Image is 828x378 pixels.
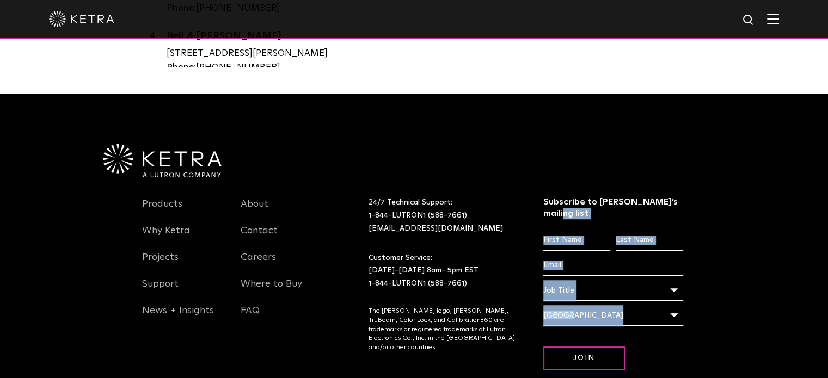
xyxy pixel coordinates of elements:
div: [STREET_ADDRESS][PERSON_NAME] [167,47,361,61]
a: 1-844-LUTRON1 (588-7661) [369,212,467,219]
input: Join [543,346,625,370]
div: 4 [150,29,167,75]
a: Contact [241,225,278,250]
a: About [241,198,268,223]
a: FAQ [241,305,260,330]
a: Products [142,198,182,223]
p: The [PERSON_NAME] logo, [PERSON_NAME], TruBeam, Color Lock, and Calibration360 are trademarks or ... [369,307,516,352]
a: News + Insights [142,305,214,330]
img: ketra-logo-2019-white [49,11,114,27]
input: Last Name [616,230,683,251]
input: Email [543,255,683,276]
a: Support [142,278,179,303]
a: [EMAIL_ADDRESS][DOMAIN_NAME] [369,225,503,232]
input: First Name [543,230,610,251]
img: Ketra-aLutronCo_White_RGB [103,144,222,178]
img: Hamburger%20Nav.svg [767,14,779,24]
div: Navigation Menu [142,196,225,330]
a: Why Ketra [142,225,190,250]
div: Navigation Menu [241,196,323,330]
div: [PHONE_NUMBER] [167,61,361,75]
h3: Subscribe to [PERSON_NAME]’s mailing list [543,196,683,219]
a: 1-844-LUTRON1 (588-7661) [369,280,467,287]
p: Customer Service: [DATE]-[DATE] 8am- 5pm EST [369,252,516,290]
p: 24/7 Technical Support: [369,196,516,235]
img: search icon [742,14,756,27]
a: Careers [241,251,276,276]
a: Projects [142,251,179,276]
div: [GEOGRAPHIC_DATA] [543,305,683,326]
strong: Phone: [167,63,196,72]
div: Job Title [543,280,683,301]
a: Where to Buy [241,278,302,303]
